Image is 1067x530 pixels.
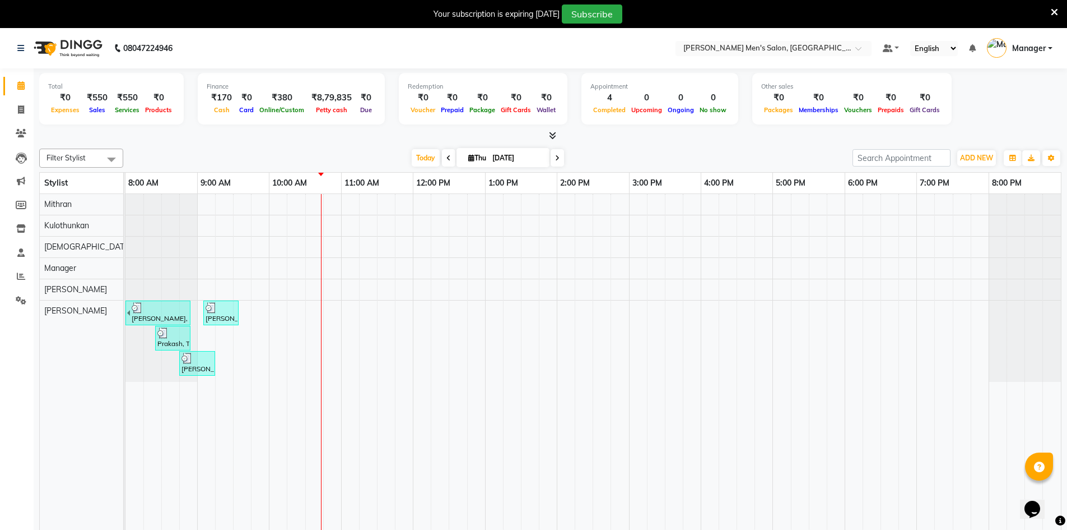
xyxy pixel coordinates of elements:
[48,91,82,104] div: ₹0
[498,91,534,104] div: ₹0
[989,175,1024,191] a: 8:00 PM
[44,242,132,252] span: [DEMOGRAPHIC_DATA]
[1020,485,1056,519] iframe: chat widget
[773,175,808,191] a: 5:00 PM
[761,82,943,91] div: Other sales
[207,82,376,91] div: Finance
[408,82,558,91] div: Redemption
[125,175,161,191] a: 8:00 AM
[142,106,175,114] span: Products
[907,91,943,104] div: ₹0
[665,91,697,104] div: 0
[590,82,729,91] div: Appointment
[408,106,438,114] span: Voucher
[1012,43,1046,54] span: Manager
[198,175,234,191] a: 9:00 AM
[875,106,907,114] span: Prepaids
[131,302,189,324] div: [PERSON_NAME], TK01, 07:55 AM-08:55 AM, Hair Cut (INCL HAIR WASH),[PERSON_NAME] Design
[557,175,593,191] a: 2:00 PM
[434,8,560,20] div: Your subscription is expiring [DATE]
[357,106,375,114] span: Due
[44,263,76,273] span: Manager
[960,154,993,162] span: ADD NEW
[44,306,107,316] span: [PERSON_NAME]
[48,82,175,91] div: Total
[29,33,105,64] img: logo
[467,106,498,114] span: Package
[796,106,841,114] span: Memberships
[438,106,467,114] span: Prepaid
[207,91,236,104] div: ₹170
[180,353,214,374] div: [PERSON_NAME], TK03, 08:45 AM-09:15 AM, [PERSON_NAME] Design
[156,328,189,349] div: Prakash, TK02, 08:25 AM-08:55 AM, Express Cut
[86,106,108,114] span: Sales
[486,175,521,191] a: 1:00 PM
[590,106,628,114] span: Completed
[841,91,875,104] div: ₹0
[562,4,622,24] button: Subscribe
[123,33,173,64] b: 08047224946
[534,106,558,114] span: Wallet
[257,91,307,104] div: ₹380
[498,106,534,114] span: Gift Cards
[907,106,943,114] span: Gift Cards
[412,149,440,167] span: Today
[46,153,86,162] span: Filter Stylist
[628,91,665,104] div: 0
[413,175,453,191] a: 12:00 PM
[44,220,89,231] span: Kulothunkan
[630,175,665,191] a: 3:00 PM
[142,91,175,104] div: ₹0
[852,149,950,167] input: Search Appointment
[236,91,257,104] div: ₹0
[701,175,737,191] a: 4:00 PM
[269,175,310,191] a: 10:00 AM
[44,178,68,188] span: Stylist
[44,199,72,209] span: Mithran
[796,91,841,104] div: ₹0
[665,106,697,114] span: Ongoing
[697,91,729,104] div: 0
[48,106,82,114] span: Expenses
[438,91,467,104] div: ₹0
[465,154,489,162] span: Thu
[408,91,438,104] div: ₹0
[845,175,880,191] a: 6:00 PM
[112,91,142,104] div: ₹550
[917,175,952,191] a: 7:00 PM
[875,91,907,104] div: ₹0
[761,91,796,104] div: ₹0
[257,106,307,114] span: Online/Custom
[307,91,356,104] div: ₹8,79,835
[957,150,996,166] button: ADD NEW
[211,106,232,114] span: Cash
[590,91,628,104] div: 4
[82,91,112,104] div: ₹550
[313,106,350,114] span: Petty cash
[761,106,796,114] span: Packages
[489,150,545,167] input: 2025-09-04
[841,106,875,114] span: Vouchers
[697,106,729,114] span: No show
[628,106,665,114] span: Upcoming
[44,284,107,294] span: [PERSON_NAME]
[467,91,498,104] div: ₹0
[534,91,558,104] div: ₹0
[342,175,382,191] a: 11:00 AM
[236,106,257,114] span: Card
[112,106,142,114] span: Services
[987,38,1007,58] img: Manager
[356,91,376,104] div: ₹0
[204,302,237,324] div: [PERSON_NAME], TK04, 09:05 AM-09:35 AM, Shave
